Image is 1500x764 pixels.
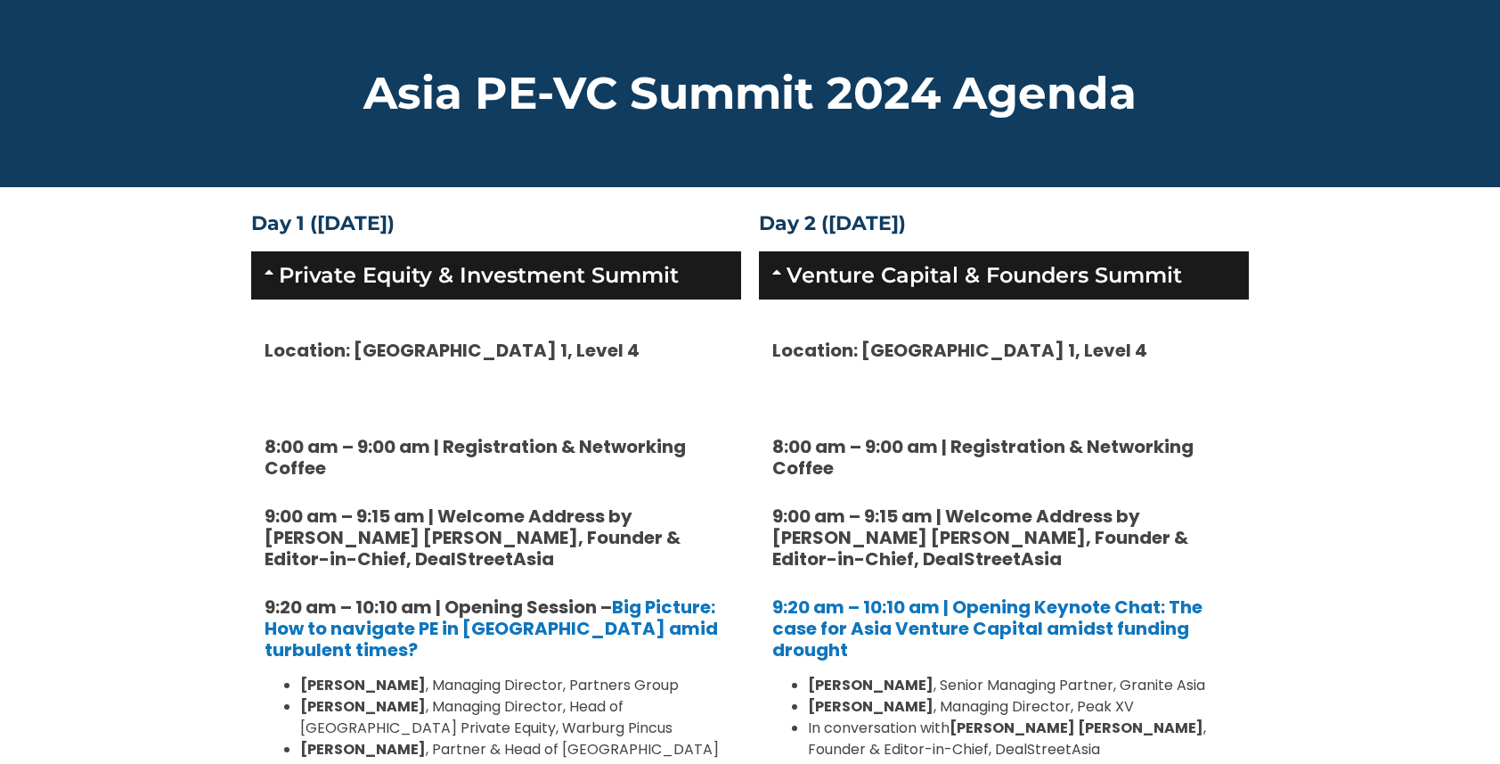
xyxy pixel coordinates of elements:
[808,696,1235,718] li: , Managing Director, Peak XV
[772,504,1188,571] strong: 9:00 am – 9:15 am | Welcome Address by [PERSON_NAME] [PERSON_NAME], Founder & Editor-in-Chief, De...
[808,696,933,717] strong: [PERSON_NAME]
[265,595,718,662] a: Big Picture: How to navigate PE in [GEOGRAPHIC_DATA] amid turbulent times?
[265,434,686,481] strong: 8:00 am – 9:00 am | Registration & Networking Coffee
[787,262,1182,288] a: Venture Capital & Founders​ Summit
[759,214,1249,234] h4: Day 2 ([DATE])
[300,696,426,717] strong: [PERSON_NAME]
[251,214,741,234] h4: Day 1 ([DATE])
[300,675,728,696] li: , Managing Director, Partners Group
[279,262,679,288] a: Private Equity & Investment Summit
[808,675,1235,696] li: , Senior Managing Partner, Granite Asia
[772,338,1147,363] strong: Location: [GEOGRAPHIC_DATA] 1, Level 4
[772,595,1202,662] a: 9:20 am – 10:10 am | Opening Keynote Chat: The case for Asia Venture Capital amidst funding drought
[300,696,728,739] li: , Managing Director, Head of [GEOGRAPHIC_DATA] Private Equity, Warburg Pincus
[808,675,933,695] strong: [PERSON_NAME]
[300,675,426,695] strong: [PERSON_NAME]
[300,739,426,760] strong: [PERSON_NAME]
[265,504,681,571] strong: 9:00 am – 9:15 am | Welcome Address by [PERSON_NAME] [PERSON_NAME], Founder & Editor-in-Chief, De...
[772,434,1194,481] strong: 8:00 am – 9:00 am | Registration & Networking Coffee
[265,595,718,662] b: 9:20 am – 10:10 am | Opening Session –
[950,718,1203,738] strong: [PERSON_NAME] [PERSON_NAME]
[251,71,1249,116] h2: Asia PE-VC Summit 2024 Agenda
[265,338,640,363] strong: Location: [GEOGRAPHIC_DATA] 1, Level 4
[808,718,1235,760] li: In conversation with , Founder & Editor-in-Chief, DealStreetAsia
